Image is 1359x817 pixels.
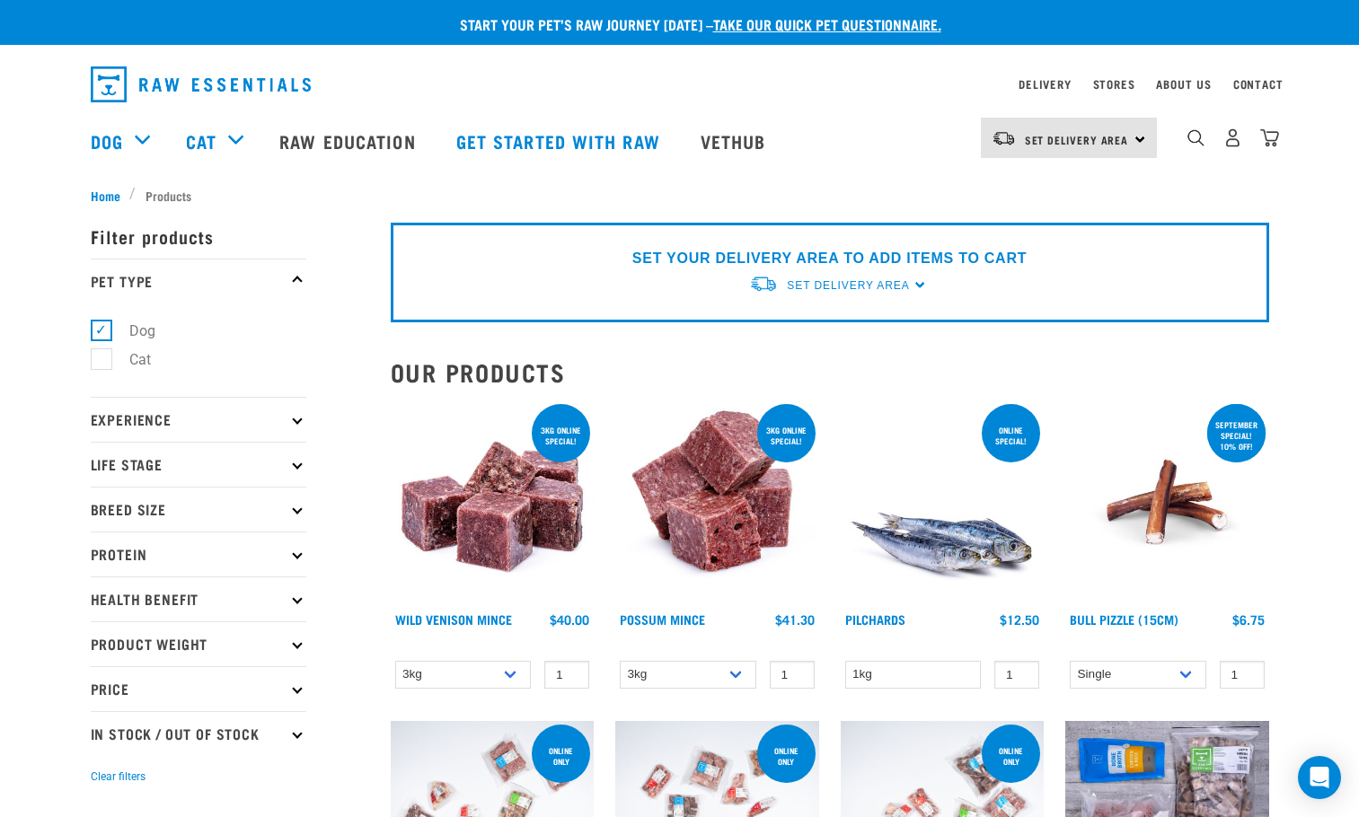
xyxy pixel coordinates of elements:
nav: dropdown navigation [76,59,1284,110]
a: Delivery [1019,81,1071,87]
button: Clear filters [91,769,146,785]
img: Bull Pizzle [1065,400,1269,604]
a: Vethub [683,105,789,177]
img: home-icon-1@2x.png [1187,129,1205,146]
p: Product Weight [91,621,306,666]
div: $41.30 [775,612,815,627]
a: Stores [1093,81,1135,87]
input: 1 [544,661,589,689]
div: $40.00 [550,612,589,627]
label: Cat [101,348,158,371]
img: van-moving.png [749,275,778,294]
a: Bull Pizzle (15cm) [1070,616,1178,622]
img: user.png [1223,128,1242,147]
img: van-moving.png [992,130,1016,146]
div: $6.75 [1232,612,1265,627]
p: Experience [91,397,306,442]
p: Life Stage [91,442,306,487]
a: Get started with Raw [438,105,683,177]
p: Health Benefit [91,576,306,621]
h2: Our Products [391,358,1269,386]
img: Raw Essentials Logo [91,66,311,102]
p: Breed Size [91,487,306,531]
input: 1 [994,661,1039,689]
div: Online Only [532,737,590,775]
span: Home [91,186,120,205]
a: About Us [1156,81,1211,87]
p: Filter products [91,214,306,259]
p: Pet Type [91,259,306,303]
img: Pile Of Cubed Wild Venison Mince For Pets [391,400,595,604]
div: September special! 10% off! [1207,411,1266,460]
div: ONLINE SPECIAL! [982,417,1040,454]
p: Protein [91,531,306,576]
img: 1102 Possum Mince 01 [615,400,819,604]
div: Open Intercom Messenger [1298,756,1341,799]
a: Home [91,186,130,205]
img: home-icon@2x.png [1260,128,1279,147]
a: Raw Education [261,105,437,177]
a: Cat [186,127,216,154]
span: Set Delivery Area [787,279,909,292]
input: 1 [770,661,815,689]
img: Four Whole Pilchards [841,400,1045,604]
a: Wild Venison Mince [395,616,512,622]
a: Contact [1233,81,1284,87]
a: Pilchards [845,616,905,622]
div: Online Only [982,737,1040,775]
a: Dog [91,127,123,154]
a: take our quick pet questionnaire. [713,20,941,28]
label: Dog [101,320,163,342]
div: Online Only [757,737,816,775]
p: In Stock / Out Of Stock [91,711,306,756]
p: SET YOUR DELIVERY AREA TO ADD ITEMS TO CART [632,248,1027,269]
p: Price [91,666,306,711]
div: 3kg online special! [532,417,590,454]
nav: breadcrumbs [91,186,1269,205]
div: 3kg online special! [757,417,816,454]
a: Possum Mince [620,616,705,622]
input: 1 [1220,661,1265,689]
span: Set Delivery Area [1025,136,1129,143]
div: $12.50 [1000,612,1039,627]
